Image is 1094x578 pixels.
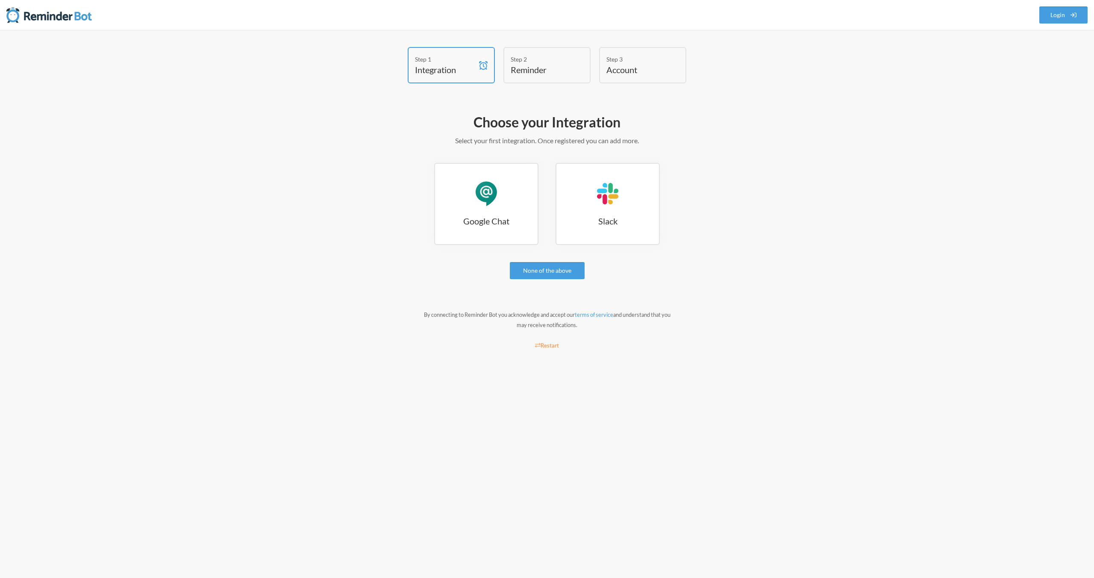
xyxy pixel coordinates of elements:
[435,215,538,227] h3: Google Chat
[606,55,666,64] div: Step 3
[511,55,571,64] div: Step 2
[606,64,666,76] h4: Account
[299,113,795,131] h2: Choose your Integration
[511,64,571,76] h4: Reminder
[6,6,92,24] img: Reminder Bot
[415,55,475,64] div: Step 1
[424,311,671,328] small: By connecting to Reminder Bot you acknowledge and accept our and understand that you may receive ...
[299,136,795,146] p: Select your first integration. Once registered you can add more.
[575,311,613,318] a: terms of service
[535,342,559,349] small: Restart
[1039,6,1088,24] a: Login
[556,215,659,227] h3: Slack
[415,64,475,76] h4: Integration
[510,262,585,279] a: None of the above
